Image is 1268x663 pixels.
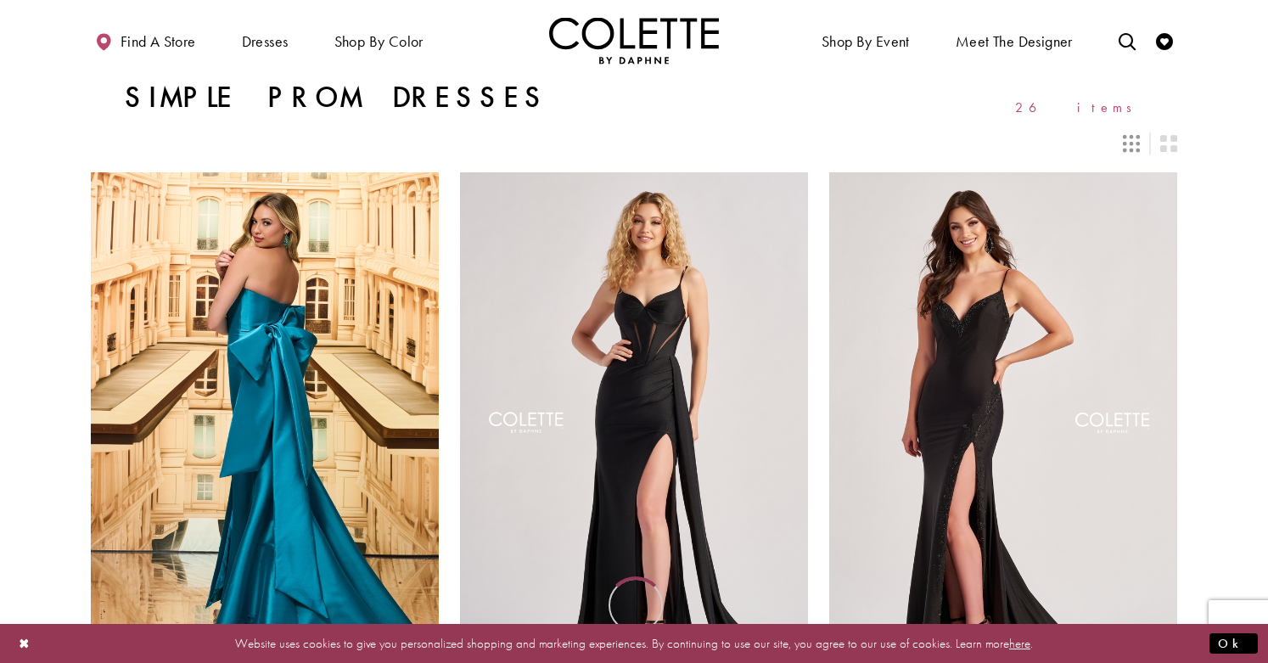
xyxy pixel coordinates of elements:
a: Check Wishlist [1152,17,1177,64]
span: Shop By Event [817,17,914,64]
span: Shop By Event [822,33,910,50]
div: Layout Controls [81,125,1187,162]
span: Switch layout to 2 columns [1160,135,1177,152]
span: 26 items [1015,100,1143,115]
p: Website uses cookies to give you personalized shopping and marketing experiences. By continuing t... [122,632,1146,655]
span: Find a store [121,33,196,50]
a: Visit Home Page [549,17,719,64]
button: Close Dialog [10,628,39,658]
h1: Simple Prom Dresses [125,81,548,115]
a: Find a store [91,17,199,64]
span: Switch layout to 3 columns [1123,135,1140,152]
img: Colette by Daphne [549,17,719,64]
a: Toggle search [1114,17,1140,64]
span: Dresses [242,33,289,50]
span: Meet the designer [956,33,1073,50]
a: Meet the designer [951,17,1077,64]
span: Dresses [238,17,293,64]
button: Submit Dialog [1209,632,1258,654]
span: Shop by color [330,17,428,64]
span: Shop by color [334,33,424,50]
a: here [1009,634,1030,651]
